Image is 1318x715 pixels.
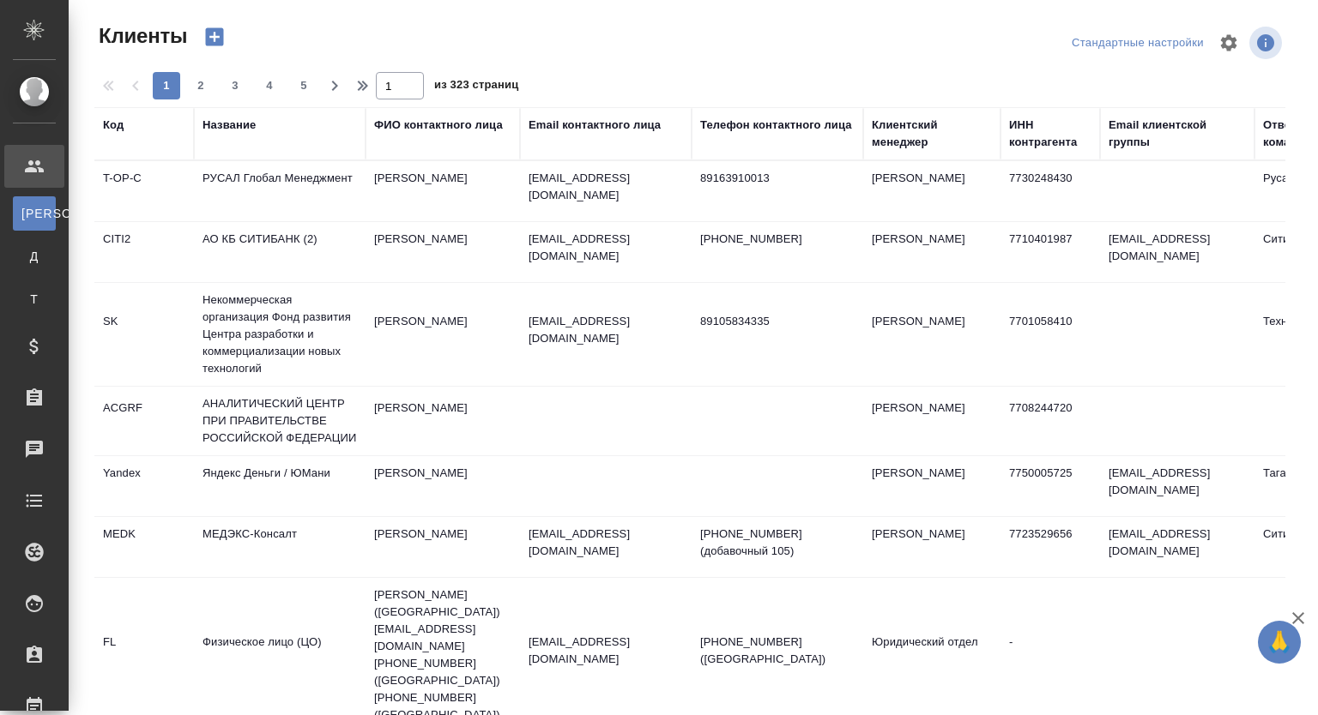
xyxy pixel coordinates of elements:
td: 7710401987 [1001,222,1100,282]
td: 7708244720 [1001,391,1100,451]
div: split button [1067,30,1208,57]
p: [PHONE_NUMBER] ([GEOGRAPHIC_DATA]) [700,634,855,668]
td: [PERSON_NAME] [863,161,1001,221]
p: [PHONE_NUMBER] [700,231,855,248]
td: [PERSON_NAME] [863,304,1001,364]
td: 7750005725 [1001,456,1100,516]
td: [PERSON_NAME] [366,456,520,516]
td: [PERSON_NAME] [366,161,520,221]
div: Email клиентской группы [1109,117,1246,151]
td: 7723529656 [1001,517,1100,577]
p: 89105834335 [700,313,855,330]
td: [PERSON_NAME] [863,222,1001,282]
p: [EMAIL_ADDRESS][DOMAIN_NAME] [529,231,683,265]
span: 5 [290,77,317,94]
td: MEDK [94,517,194,577]
td: T-OP-C [94,161,194,221]
td: 7701058410 [1001,304,1100,364]
td: АО КБ СИТИБАНК (2) [194,222,366,282]
p: 89163910013 [700,170,855,187]
td: [PERSON_NAME] [863,391,1001,451]
td: Юридический отдел [863,625,1001,685]
td: [EMAIL_ADDRESS][DOMAIN_NAME] [1100,456,1255,516]
td: [PERSON_NAME] [863,517,1001,577]
p: [EMAIL_ADDRESS][DOMAIN_NAME] [529,313,683,347]
span: Настроить таблицу [1208,22,1249,63]
td: Yandex [94,456,194,516]
td: [PERSON_NAME] [863,456,1001,516]
a: Д [13,239,56,273]
span: из 323 страниц [434,75,518,99]
td: [PERSON_NAME] [366,391,520,451]
td: Яндекс Деньги / ЮМани [194,456,366,516]
button: 🙏 [1258,621,1301,664]
td: - [1001,625,1100,685]
td: [EMAIL_ADDRESS][DOMAIN_NAME] [1100,517,1255,577]
td: АНАЛИТИЧЕСКИЙ ЦЕНТР ПРИ ПРАВИТЕЛЬСТВЕ РОССИЙСКОЙ ФЕДЕРАЦИИ [194,387,366,455]
div: Email контактного лица [529,117,661,134]
td: [EMAIL_ADDRESS][DOMAIN_NAME] [1100,222,1255,282]
div: ФИО контактного лица [374,117,503,134]
div: Название [203,117,256,134]
div: Телефон контактного лица [700,117,852,134]
td: FL [94,625,194,685]
td: ACGRF [94,391,194,451]
p: [EMAIL_ADDRESS][DOMAIN_NAME] [529,634,683,668]
td: CITI2 [94,222,194,282]
p: [PHONE_NUMBER] (добавочный 105) [700,526,855,560]
button: 4 [256,72,283,99]
td: [PERSON_NAME] [366,304,520,364]
td: [PERSON_NAME] [366,222,520,282]
td: SK [94,304,194,364]
span: 🙏 [1265,624,1294,660]
td: Физическое лицо (ЦО) [194,625,366,685]
div: ИНН контрагента [1009,117,1091,151]
button: 2 [187,72,215,99]
td: МЕДЭКС-Консалт [194,517,366,577]
td: РУСАЛ Глобал Менеджмент [194,161,366,221]
button: 3 [221,72,249,99]
span: Посмотреть информацию [1249,27,1285,59]
div: Код [103,117,124,134]
a: [PERSON_NAME] [13,196,56,231]
div: Клиентский менеджер [872,117,992,151]
td: 7730248430 [1001,161,1100,221]
span: 2 [187,77,215,94]
span: Клиенты [94,22,187,50]
span: Т [21,291,47,308]
p: [EMAIL_ADDRESS][DOMAIN_NAME] [529,526,683,560]
td: [PERSON_NAME] [366,517,520,577]
span: 4 [256,77,283,94]
span: [PERSON_NAME] [21,205,47,222]
td: Некоммерческая организация Фонд развития Центра разработки и коммерциализации новых технологий [194,283,366,386]
button: 5 [290,72,317,99]
button: Создать [194,22,235,51]
p: [EMAIL_ADDRESS][DOMAIN_NAME] [529,170,683,204]
a: Т [13,282,56,316]
span: Д [21,248,47,265]
span: 3 [221,77,249,94]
